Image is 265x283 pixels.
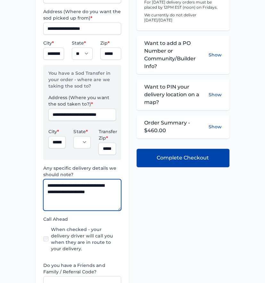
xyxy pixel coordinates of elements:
span: Complete Checkout [157,154,209,162]
span: Want to add a PO Number or Community/Builder Info? [144,39,209,70]
label: City [43,40,64,46]
label: Transfer Zip [98,128,116,141]
label: City [48,128,66,135]
label: Any specific delivery details we should note? [43,165,121,178]
p: You have a Sod Transfer in your order - where are we taking the sod to? [48,70,116,94]
label: When checked - your delivery driver will call you when they are in route to your delivery. [51,226,121,252]
button: Show [209,83,222,106]
label: State [73,128,91,135]
label: Call Ahead [43,216,121,222]
button: Show [209,124,222,130]
label: Do you have a Friends and Family / Referral Code? [43,262,121,275]
p: We currently do not deliver [DATE]/[DATE] [144,13,222,23]
label: State [72,40,93,46]
label: Zip [100,40,121,46]
span: Order Summary - $460.00 [144,119,209,134]
label: Address (Where do you want the sod picked up from) [43,8,121,21]
button: Show [209,39,222,70]
label: Address (Where you want the sod taken to?) [48,94,116,107]
button: Complete Checkout [137,149,229,167]
span: Want to PIN your delivery location on a map? [144,83,209,106]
